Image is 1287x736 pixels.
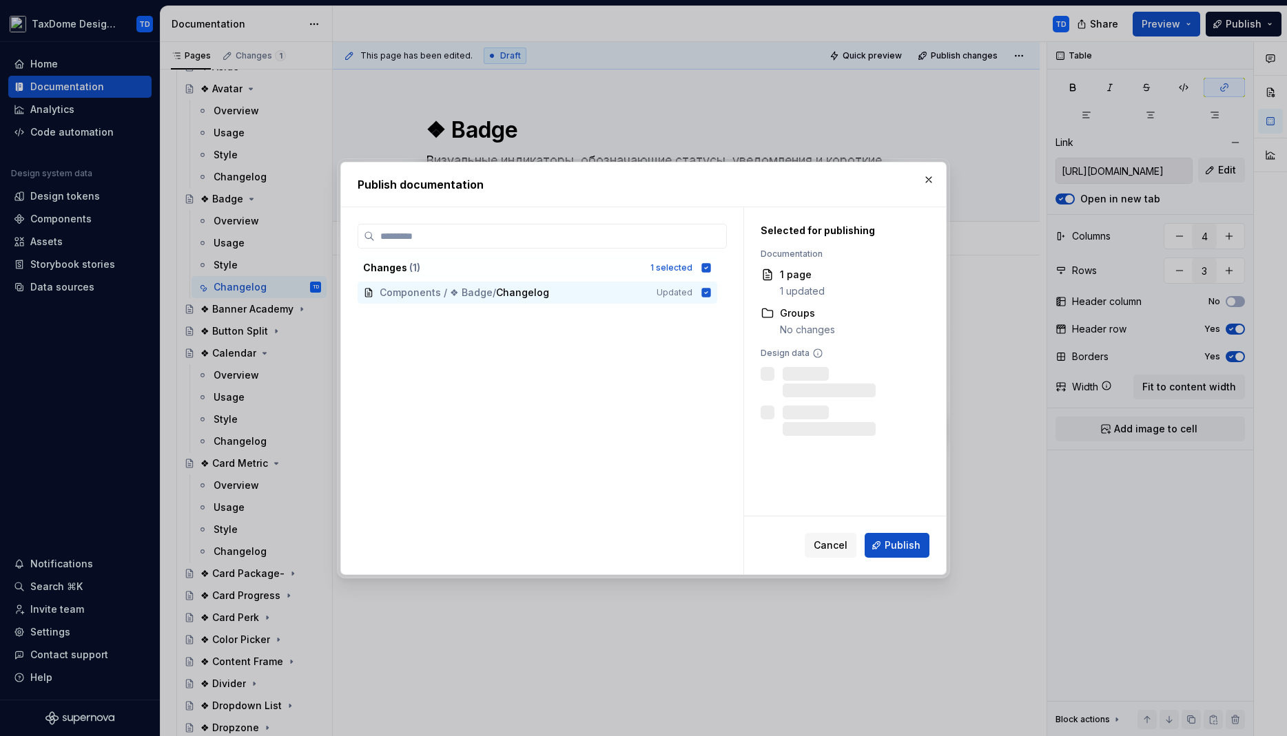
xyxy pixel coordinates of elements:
[885,538,920,552] span: Publish
[380,286,493,299] span: Components / ❖ Badge
[657,287,692,298] span: Updated
[496,286,549,299] span: Changelog
[358,176,929,193] h2: Publish documentation
[761,224,914,238] div: Selected for publishing
[814,538,847,552] span: Cancel
[780,268,825,282] div: 1 page
[761,348,914,359] div: Design data
[409,262,420,273] span: ( 1 )
[805,533,856,558] button: Cancel
[363,261,642,275] div: Changes
[780,306,835,320] div: Groups
[493,286,496,299] span: /
[865,533,929,558] button: Publish
[650,262,692,273] div: 1 selected
[780,323,835,337] div: No changes
[780,284,825,298] div: 1 updated
[761,249,914,260] div: Documentation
